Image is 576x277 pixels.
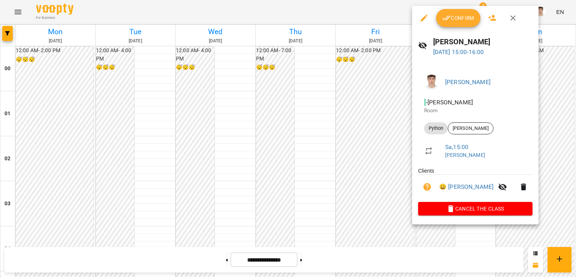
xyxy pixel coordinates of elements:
a: [PERSON_NAME] [445,152,485,158]
p: Room [424,107,526,114]
button: Cancel the class [418,202,532,215]
span: Confirm [442,14,474,23]
span: Cancel the class [424,204,526,213]
h6: [PERSON_NAME] [433,36,532,48]
button: Confirm [436,9,480,27]
span: - [PERSON_NAME] [424,99,474,106]
ul: Clients [418,167,532,202]
div: [PERSON_NAME] [448,122,493,134]
img: 8fe045a9c59afd95b04cf3756caf59e6.jpg [424,75,439,90]
a: [DATE] 15:00-16:00 [433,48,484,56]
button: Unpaid. Bill the attendance? [418,178,436,196]
a: Sa , 15:00 [445,143,468,151]
a: 😀 [PERSON_NAME] [439,182,493,191]
span: Python [424,125,448,132]
span: [PERSON_NAME] [448,125,493,132]
a: [PERSON_NAME] [445,78,490,86]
